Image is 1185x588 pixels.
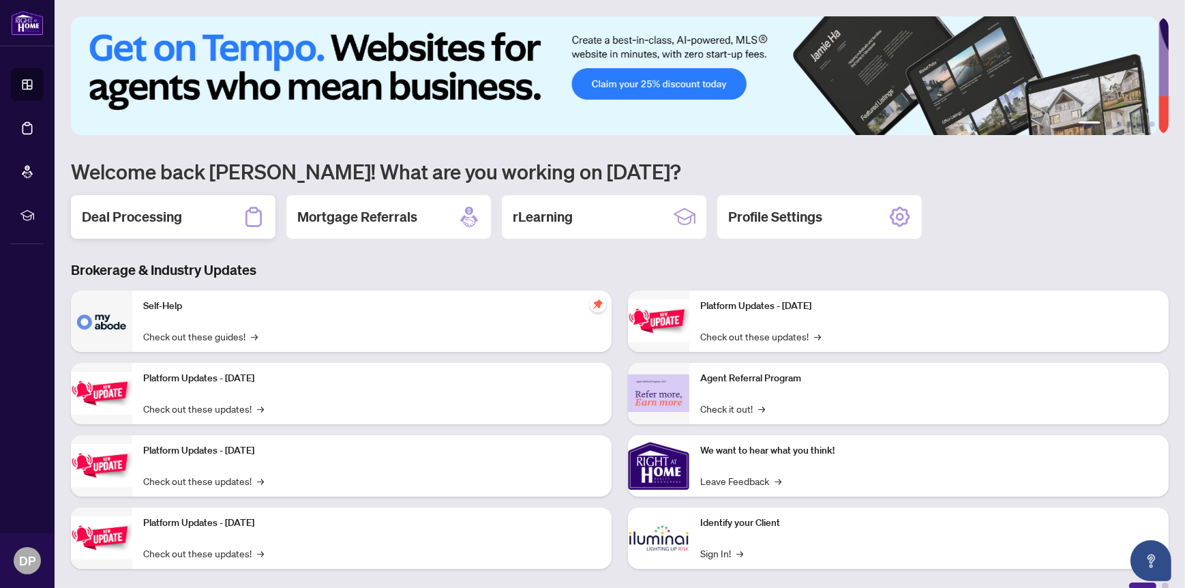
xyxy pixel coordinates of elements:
[143,516,601,531] p: Platform Updates - [DATE]
[700,473,781,488] a: Leave Feedback→
[143,443,601,458] p: Platform Updates - [DATE]
[700,443,1158,458] p: We want to hear what you think!
[700,401,765,416] a: Check it out!→
[143,473,264,488] a: Check out these updates!→
[728,207,822,226] h2: Profile Settings
[71,444,132,487] img: Platform Updates - July 21, 2025
[257,473,264,488] span: →
[19,551,35,570] span: DP
[71,291,132,352] img: Self-Help
[143,329,258,344] a: Check out these guides!→
[1139,121,1144,127] button: 5
[1150,121,1155,127] button: 6
[143,401,264,416] a: Check out these updates!→
[628,508,689,569] img: Identify your Client
[513,207,573,226] h2: rLearning
[71,516,132,559] img: Platform Updates - July 8, 2025
[251,329,258,344] span: →
[71,16,1158,135] img: Slide 0
[700,371,1158,386] p: Agent Referral Program
[257,546,264,561] span: →
[82,207,182,226] h2: Deal Processing
[700,329,821,344] a: Check out these updates!→
[71,372,132,415] img: Platform Updates - September 16, 2025
[590,296,606,312] span: pushpin
[143,371,601,386] p: Platform Updates - [DATE]
[1128,121,1133,127] button: 4
[700,516,1158,531] p: Identify your Client
[628,299,689,342] img: Platform Updates - June 23, 2025
[257,401,264,416] span: →
[71,158,1169,184] h1: Welcome back [PERSON_NAME]! What are you working on [DATE]?
[758,401,765,416] span: →
[1106,121,1111,127] button: 2
[143,546,264,561] a: Check out these updates!→
[700,299,1158,314] p: Platform Updates - [DATE]
[143,299,601,314] p: Self-Help
[11,10,44,35] img: logo
[736,546,743,561] span: →
[297,207,417,226] h2: Mortgage Referrals
[814,329,821,344] span: →
[1079,121,1100,127] button: 1
[71,261,1169,280] h3: Brokerage & Industry Updates
[1130,540,1171,581] button: Open asap
[628,435,689,497] img: We want to hear what you think!
[1117,121,1122,127] button: 3
[628,374,689,412] img: Agent Referral Program
[775,473,781,488] span: →
[700,546,743,561] a: Sign In!→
